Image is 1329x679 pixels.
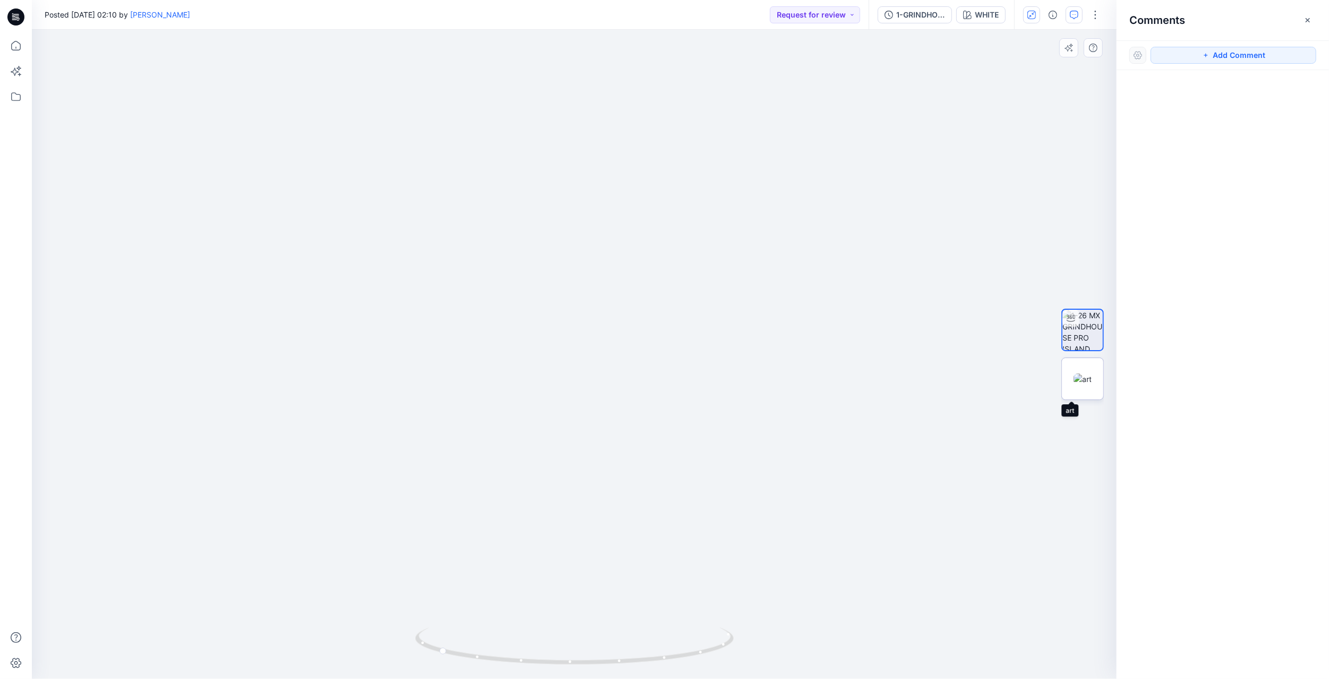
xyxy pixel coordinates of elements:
[1074,374,1092,385] img: art
[130,10,190,19] a: [PERSON_NAME]
[45,9,190,20] span: Posted [DATE] 02:10 by
[975,9,999,21] div: WHITE
[896,9,945,21] div: 1-GRINDHOUSE PRO ISLAND HOPPING GLOVE YOUTH
[1044,6,1061,23] button: Details
[1129,14,1185,27] h2: Comments
[878,6,952,23] button: 1-GRINDHOUSE PRO ISLAND HOPPING GLOVE YOUTH
[956,6,1006,23] button: WHITE
[1151,47,1316,64] button: Add Comment
[1062,310,1103,350] img: 1-26 MX GRINDHOUSE PRO ISLAND HOPPING GLOVE YOUTH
